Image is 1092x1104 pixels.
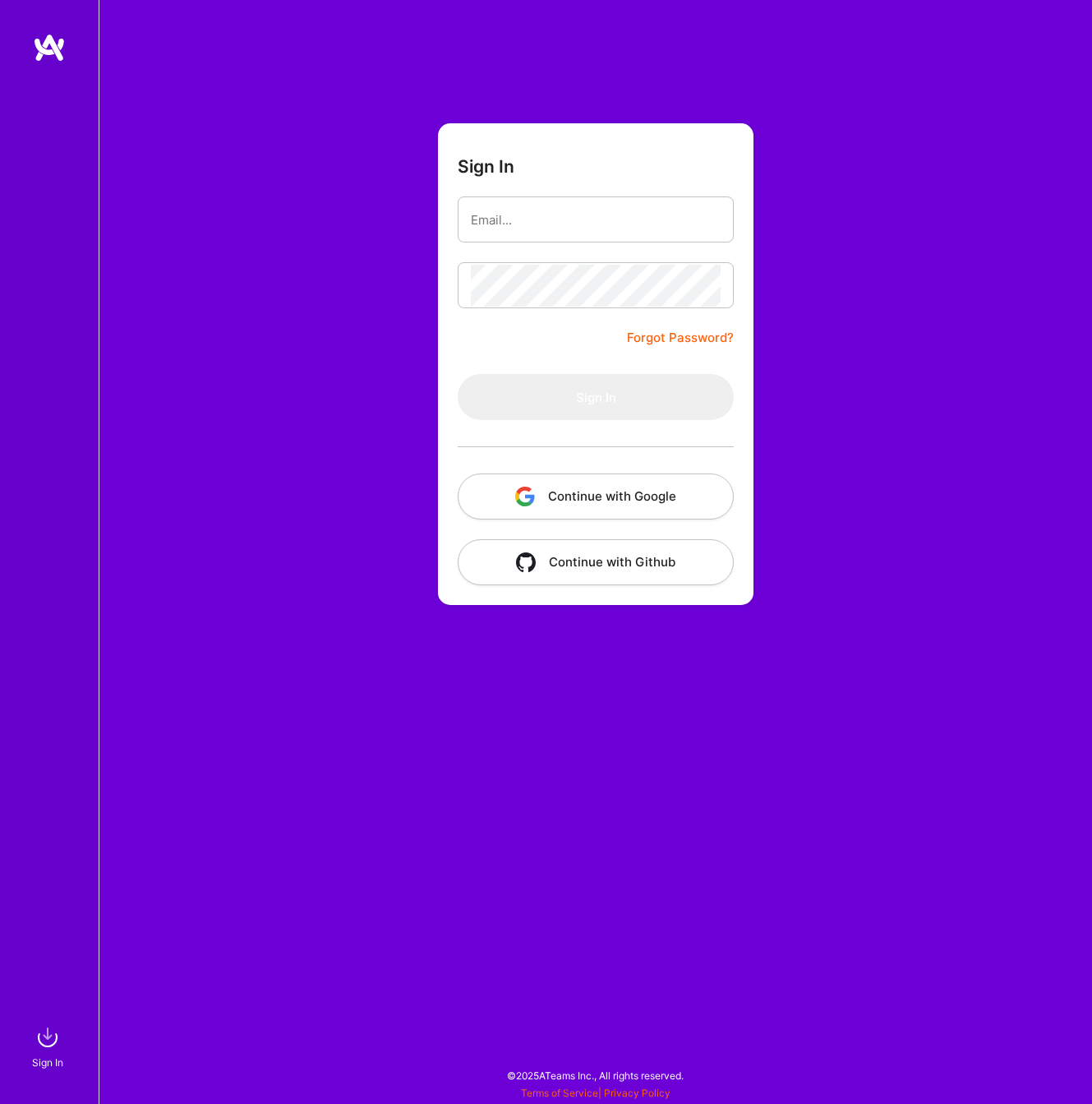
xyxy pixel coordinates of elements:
[458,156,514,177] h3: Sign In
[627,328,734,348] a: Forgot Password?
[458,473,734,520] button: Continue with Google
[521,1087,598,1099] a: Terms of Service
[516,552,536,572] img: icon
[521,1087,670,1099] span: |
[604,1087,670,1099] a: Privacy Policy
[458,539,734,585] button: Continue with Github
[458,374,734,420] button: Sign In
[35,1021,64,1071] a: sign inSign In
[31,1021,64,1054] img: sign in
[99,1055,1092,1096] div: © 2025 ATeams Inc., All rights reserved.
[33,33,66,62] img: logo
[471,199,721,241] input: Email...
[32,1054,63,1071] div: Sign In
[515,487,535,506] img: icon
